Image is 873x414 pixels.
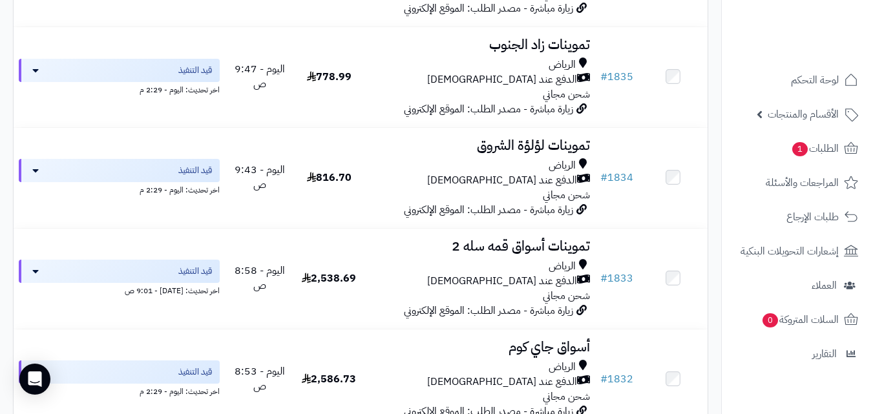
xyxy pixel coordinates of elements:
span: الرياض [549,158,576,173]
a: #1832 [600,371,633,387]
a: إشعارات التحويلات البنكية [730,236,865,267]
div: Open Intercom Messenger [19,364,50,395]
span: التقارير [812,345,837,363]
img: logo-2.png [785,32,861,59]
span: الطلبات [791,140,839,158]
span: شحن مجاني [543,87,590,102]
span: # [600,371,607,387]
span: قيد التنفيذ [178,164,212,177]
h3: تموينات أسواق قمه سله 2 [369,239,590,254]
div: اخر تحديث: اليوم - 2:29 م [19,182,220,196]
a: المراجعات والأسئلة [730,167,865,198]
h3: تموينات لؤلؤة الشروق [369,138,590,153]
span: اليوم - 8:53 ص [235,364,285,394]
span: 2,586.73 [302,371,356,387]
span: 0 [763,313,778,327]
a: التقارير [730,338,865,369]
a: #1835 [600,69,633,85]
span: قيد التنفيذ [178,366,212,378]
span: قيد التنفيذ [178,265,212,278]
span: الدفع عند [DEMOGRAPHIC_DATA] [427,375,577,389]
span: المراجعات والأسئلة [766,174,839,192]
span: اليوم - 8:58 ص [235,263,285,293]
span: # [600,170,607,185]
span: الرياض [549,360,576,375]
div: اخر تحديث: اليوم - 2:29 م [19,384,220,397]
span: اليوم - 9:47 ص [235,61,285,92]
span: طلبات الإرجاع [786,208,839,226]
span: شحن مجاني [543,389,590,404]
a: #1834 [600,170,633,185]
span: قيد التنفيذ [178,64,212,77]
span: شحن مجاني [543,187,590,203]
span: شحن مجاني [543,288,590,304]
h3: أسواق جاي كوم [369,340,590,355]
a: لوحة التحكم [730,65,865,96]
a: السلات المتروكة0 [730,304,865,335]
span: الدفع عند [DEMOGRAPHIC_DATA] [427,173,577,188]
a: #1833 [600,271,633,286]
a: العملاء [730,270,865,301]
span: زيارة مباشرة - مصدر الطلب: الموقع الإلكتروني [404,303,573,318]
span: 816.70 [307,170,352,185]
span: الرياض [549,57,576,72]
span: الأقسام والمنتجات [768,105,839,123]
span: السلات المتروكة [761,311,839,329]
span: 1 [792,142,808,156]
span: الرياض [549,259,576,274]
span: الدفع عند [DEMOGRAPHIC_DATA] [427,72,577,87]
span: # [600,69,607,85]
a: الطلبات1 [730,133,865,164]
a: طلبات الإرجاع [730,202,865,233]
span: زيارة مباشرة - مصدر الطلب: الموقع الإلكتروني [404,1,573,16]
span: اليوم - 9:43 ص [235,162,285,192]
span: الدفع عند [DEMOGRAPHIC_DATA] [427,274,577,289]
div: اخر تحديث: [DATE] - 9:01 ص [19,283,220,296]
div: اخر تحديث: اليوم - 2:29 م [19,82,220,96]
span: زيارة مباشرة - مصدر الطلب: الموقع الإلكتروني [404,202,573,218]
span: لوحة التحكم [791,71,839,89]
span: إشعارات التحويلات البنكية [741,242,839,260]
span: زيارة مباشرة - مصدر الطلب: الموقع الإلكتروني [404,101,573,117]
h3: تموينات زاد الجنوب [369,37,590,52]
span: 2,538.69 [302,271,356,286]
span: # [600,271,607,286]
span: 778.99 [307,69,352,85]
span: العملاء [812,276,837,295]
